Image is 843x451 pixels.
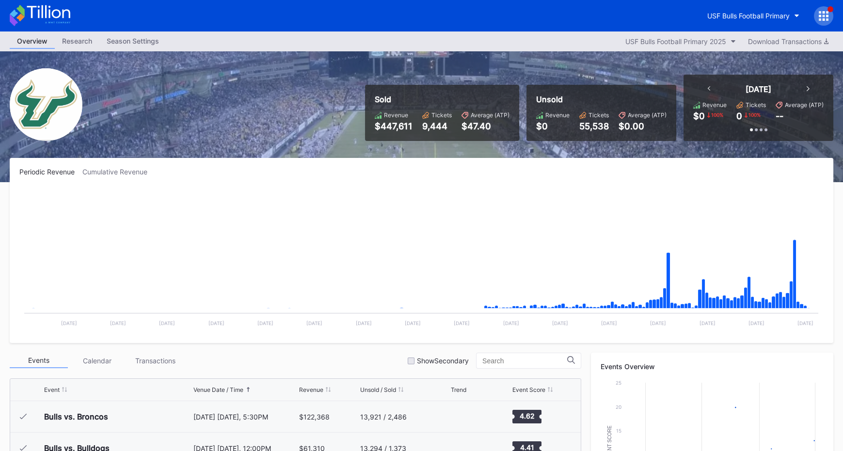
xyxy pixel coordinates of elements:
div: Calendar [68,353,126,368]
div: Bulls vs. Broncos [44,412,108,421]
div: Unsold / Sold [360,386,396,393]
text: [DATE] [650,320,666,326]
text: [DATE] [159,320,175,326]
div: Average (ATP) [471,111,509,119]
img: USF_Bulls_Football_Primary.png [10,68,82,141]
div: Research [55,34,99,48]
div: Tickets [589,111,609,119]
div: 0 [736,111,742,121]
a: Overview [10,34,55,49]
div: Average (ATP) [628,111,667,119]
div: -- [776,111,783,121]
text: [DATE] [700,320,716,326]
text: [DATE] [61,320,77,326]
svg: Chart title [451,404,480,429]
button: USF Bulls Football Primary 2025 [620,35,741,48]
button: USF Bulls Football Primary [700,7,807,25]
text: [DATE] [601,320,617,326]
div: Revenue [299,386,323,393]
div: 9,444 [422,121,452,131]
div: $0 [693,111,705,121]
div: Average (ATP) [785,101,824,109]
div: $122,368 [299,413,330,421]
a: Research [55,34,99,49]
button: Download Transactions [743,35,833,48]
text: [DATE] [748,320,764,326]
div: Revenue [384,111,408,119]
svg: Chart title [19,188,823,333]
div: USF Bulls Football Primary 2025 [625,37,726,46]
text: [DATE] [208,320,224,326]
div: Cumulative Revenue [82,168,155,176]
text: [DATE] [110,320,126,326]
div: $447,611 [375,121,413,131]
div: Sold [375,94,509,104]
div: Event [44,386,60,393]
text: [DATE] [454,320,470,326]
div: 13,921 / 2,486 [360,413,407,421]
div: Events Overview [601,362,824,371]
div: 100 % [710,111,724,119]
div: Download Transactions [748,37,828,46]
div: Transactions [126,353,184,368]
div: Revenue [702,101,727,109]
div: Venue Date / Time [193,386,243,393]
div: [DATE] [DATE], 5:30PM [193,413,296,421]
div: $0.00 [619,121,667,131]
input: Search [482,357,567,365]
div: Revenue [545,111,570,119]
div: Event Score [512,386,545,393]
div: Events [10,353,68,368]
a: Season Settings [99,34,166,49]
div: Periodic Revenue [19,168,82,176]
div: Season Settings [99,34,166,48]
text: 15 [616,428,621,434]
div: $47.40 [461,121,509,131]
text: [DATE] [503,320,519,326]
text: [DATE] [552,320,568,326]
text: 20 [616,404,621,410]
text: [DATE] [306,320,322,326]
div: Tickets [431,111,452,119]
div: USF Bulls Football Primary [707,12,790,20]
text: 25 [616,380,621,386]
div: Show Secondary [417,357,469,365]
text: [DATE] [257,320,273,326]
text: [DATE] [356,320,372,326]
text: [DATE] [405,320,421,326]
text: 4.62 [519,412,534,420]
div: [DATE] [746,84,771,94]
div: Tickets [746,101,766,109]
div: $0 [536,121,570,131]
div: 100 % [748,111,762,119]
div: Trend [451,386,466,393]
div: 55,538 [579,121,609,131]
text: [DATE] [797,320,813,326]
div: Unsold [536,94,667,104]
